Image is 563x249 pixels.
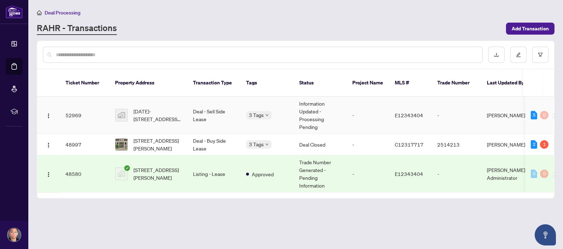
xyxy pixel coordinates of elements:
[540,111,548,119] div: 0
[43,139,54,150] button: Logo
[46,113,51,119] img: Logo
[347,69,389,97] th: Project Name
[395,112,423,118] span: E12343404
[187,155,240,192] td: Listing - Lease
[187,69,240,97] th: Transaction Type
[265,143,269,146] span: down
[6,5,23,18] img: logo
[37,10,42,15] span: home
[347,155,389,192] td: -
[432,134,481,155] td: 2514213
[481,155,534,192] td: [PERSON_NAME] Administrator
[109,69,187,97] th: Property Address
[294,134,347,155] td: Deal Closed
[60,155,109,192] td: 48580
[115,138,127,150] img: thumbnail-img
[494,52,499,57] span: download
[512,23,549,34] span: Add Transaction
[60,97,109,134] td: 52969
[252,170,274,178] span: Approved
[531,111,537,119] div: 5
[124,165,130,171] span: check-circle
[432,69,481,97] th: Trade Number
[540,170,548,178] div: 0
[347,134,389,155] td: -
[531,140,537,149] div: 2
[294,69,347,97] th: Status
[187,97,240,134] td: Deal - Sell Side Lease
[265,113,269,117] span: down
[249,111,264,119] span: 3 Tags
[249,140,264,148] span: 3 Tags
[481,69,534,97] th: Last Updated By
[37,22,117,35] a: RAHR - Transactions
[516,52,521,57] span: edit
[45,10,80,16] span: Deal Processing
[60,69,109,97] th: Ticket Number
[60,134,109,155] td: 48997
[46,172,51,177] img: Logo
[540,140,548,149] div: 1
[395,141,423,148] span: C12317717
[133,107,182,123] span: [DATE]-[STREET_ADDRESS][PERSON_NAME]
[240,69,294,97] th: Tags
[347,97,389,134] td: -
[488,47,505,63] button: download
[389,69,432,97] th: MLS #
[535,224,556,245] button: Open asap
[115,109,127,121] img: thumbnail-img
[7,228,21,242] img: Profile Icon
[510,47,527,63] button: edit
[395,171,423,177] span: E12343404
[432,155,481,192] td: -
[133,166,182,182] span: [STREET_ADDRESS][PERSON_NAME]
[432,97,481,134] td: -
[506,23,555,35] button: Add Transaction
[133,137,182,152] span: [STREET_ADDRESS][PERSON_NAME]
[481,97,534,134] td: [PERSON_NAME]
[531,170,537,178] div: 0
[532,47,548,63] button: filter
[46,142,51,148] img: Logo
[481,134,534,155] td: [PERSON_NAME]
[294,155,347,192] td: Trade Number Generated - Pending Information
[187,134,240,155] td: Deal - Buy Side Lease
[43,168,54,179] button: Logo
[115,168,127,180] img: thumbnail-img
[294,97,347,134] td: Information Updated - Processing Pending
[43,109,54,121] button: Logo
[538,52,543,57] span: filter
